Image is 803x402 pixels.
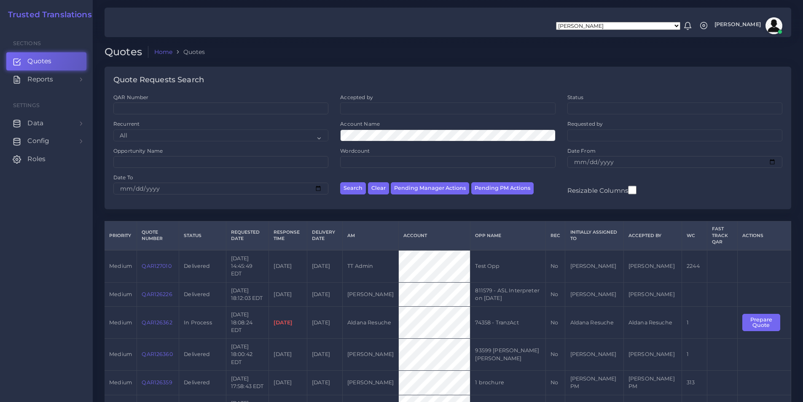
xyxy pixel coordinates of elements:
[274,319,292,326] font: [DATE]
[545,370,565,395] td: No
[13,102,40,108] span: Settings
[109,291,132,297] span: medium
[179,370,226,395] td: Delivered
[142,263,171,269] a: QAR127010
[179,307,226,339] td: In Process
[105,46,148,58] h2: Quotes
[269,250,307,282] td: [DATE]
[109,319,132,326] span: medium
[545,221,565,250] th: REC
[142,351,172,357] a: QAR126360
[342,339,398,371] td: [PERSON_NAME]
[682,307,707,339] td: 1
[342,221,398,250] th: AM
[226,250,269,282] td: [DATE] 14:45:49 EDT
[623,339,682,371] td: [PERSON_NAME]
[113,76,204,85] h4: Quote Requests Search
[307,250,342,282] td: [DATE]
[340,120,380,127] label: Account Name
[179,221,226,250] th: Status
[470,370,546,395] td: 1 brochure
[342,282,398,307] td: [PERSON_NAME]
[307,370,342,395] td: [DATE]
[340,182,366,194] button: Search
[307,339,342,371] td: [DATE]
[179,282,226,307] td: Delivered
[623,282,682,307] td: [PERSON_NAME]
[342,250,398,282] td: TT Admin
[2,10,92,20] a: Trusted Translations
[742,319,786,325] a: Prepare Quote
[27,119,43,128] span: Data
[567,120,603,127] label: Requested by
[226,221,269,250] th: Requested Date
[567,185,636,195] label: Resizable Columns
[307,221,342,250] th: Delivery Date
[342,370,398,395] td: [PERSON_NAME]
[470,250,546,282] td: Test Opp
[109,351,132,357] span: medium
[6,52,86,70] a: Quotes
[368,182,389,194] button: Clear
[682,221,707,250] th: WC
[565,370,623,395] td: [PERSON_NAME] PM
[142,291,172,297] a: QAR126226
[623,221,682,250] th: Accepted by
[707,221,738,250] th: Fast Track QAR
[27,154,46,164] span: Roles
[710,17,785,34] a: [PERSON_NAME]avatar
[269,370,307,395] td: [DATE]
[142,379,172,386] a: QAR126359
[105,221,137,250] th: Priority
[545,282,565,307] td: No
[179,250,226,282] td: Delivered
[682,370,707,395] td: 313
[179,339,226,371] td: Delivered
[13,40,41,46] span: Sections
[226,370,269,395] td: [DATE] 17:58:43 EDT
[471,182,534,194] button: Pending PM Actions
[269,282,307,307] td: [DATE]
[113,174,133,181] label: Date To
[340,147,370,154] label: Wordcount
[565,250,623,282] td: [PERSON_NAME]
[6,132,86,150] a: Config
[27,136,49,146] span: Config
[765,17,782,34] img: avatar
[623,307,682,339] td: Aldana Resuche
[109,263,132,269] span: medium
[226,339,269,371] td: [DATE] 18:00:42 EDT
[470,307,546,339] td: 74358 - TranzAct
[172,48,205,56] li: Quotes
[113,147,163,154] label: Opportunity Name
[623,370,682,395] td: [PERSON_NAME] PM
[545,250,565,282] td: No
[470,221,546,250] th: Opp Name
[109,379,132,386] span: medium
[137,221,179,250] th: Quote Number
[623,250,682,282] td: [PERSON_NAME]
[6,70,86,88] a: Reports
[399,221,470,250] th: Account
[565,282,623,307] td: [PERSON_NAME]
[391,182,469,194] button: Pending Manager Actions
[307,282,342,307] td: [DATE]
[565,221,623,250] th: Initially Assigned to
[565,339,623,371] td: [PERSON_NAME]
[226,282,269,307] td: [DATE] 18:12:03 EDT
[340,94,373,101] label: Accepted by
[545,339,565,371] td: No
[565,307,623,339] td: Aldana Resuche
[470,282,546,307] td: 811579 - ASL Interpreter on [DATE]
[628,185,636,195] input: Resizable Columns
[269,339,307,371] td: [DATE]
[470,339,546,371] td: 93599 [PERSON_NAME] [PERSON_NAME]
[714,22,761,27] span: [PERSON_NAME]
[269,221,307,250] th: Response Time
[737,221,791,250] th: Actions
[742,314,780,331] button: Prepare Quote
[682,339,707,371] td: 1
[567,94,584,101] label: Status
[545,307,565,339] td: No
[27,57,51,66] span: Quotes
